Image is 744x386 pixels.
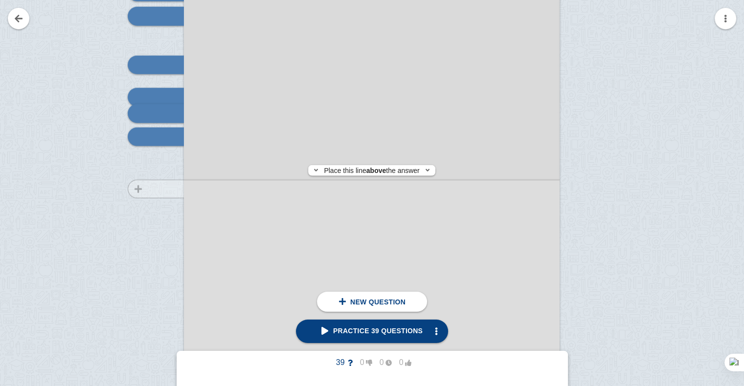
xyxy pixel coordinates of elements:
span: Practice 39 questions [321,327,423,335]
a: Practice 39 questions [296,320,448,343]
span: 0 [372,358,392,367]
span: 0 [392,358,411,367]
button: 39000 [325,355,419,370]
span: 0 [353,358,372,367]
a: Go back to your notes [8,8,29,29]
span: 39 [333,358,353,367]
strong: above [366,167,386,174]
span: New question [350,298,406,306]
div: Place this line the answer [308,165,435,176]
